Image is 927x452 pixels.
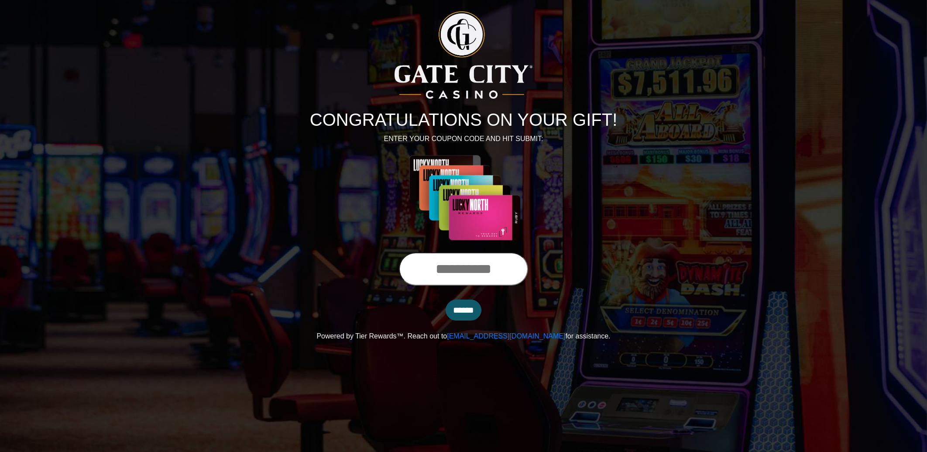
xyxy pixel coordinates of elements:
img: Center Image [386,155,541,242]
a: [EMAIL_ADDRESS][DOMAIN_NAME] [447,332,565,340]
span: Powered by Tier Rewards™. Reach out to for assistance. [316,332,610,340]
h1: CONGRATULATIONS ON YOUR GIFT! [221,109,706,130]
p: ENTER YOUR COUPON CODE AND HIT SUBMIT: [221,134,706,144]
img: Logo [395,11,532,99]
